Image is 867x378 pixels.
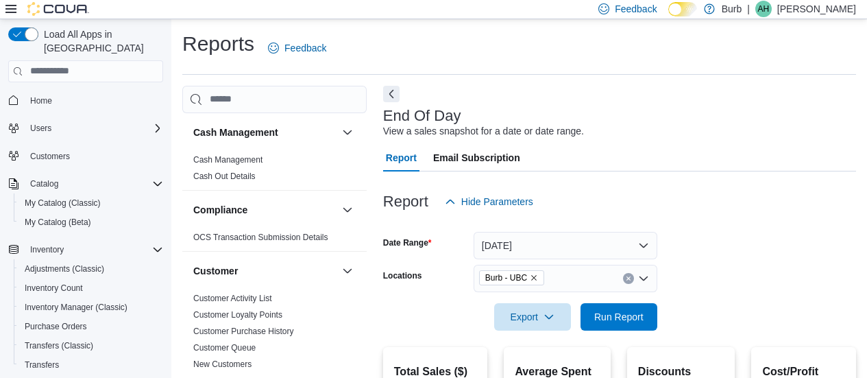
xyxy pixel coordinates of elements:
[14,259,169,279] button: Adjustments (Classic)
[193,326,294,337] span: Customer Purchase History
[19,280,88,296] a: Inventory Count
[19,299,163,316] span: Inventory Manager (Classic)
[615,2,657,16] span: Feedback
[25,302,127,313] span: Inventory Manager (Classic)
[19,318,93,335] a: Purchase Orders
[27,2,89,16] img: Cova
[3,91,169,110] button: Home
[758,1,770,17] span: AH
[19,338,99,354] a: Transfers (Classic)
[193,342,256,353] span: Customer Queue
[193,203,247,217] h3: Compliance
[19,195,106,211] a: My Catalog (Classic)
[193,359,252,370] span: New Customers
[530,274,538,282] button: Remove Burb - UBC from selection in this group
[19,357,64,373] a: Transfers
[19,195,163,211] span: My Catalog (Classic)
[30,95,52,106] span: Home
[25,340,93,351] span: Transfers (Classic)
[284,41,326,55] span: Feedback
[193,203,337,217] button: Compliance
[193,343,256,353] a: Customer Queue
[14,336,169,355] button: Transfers (Classic)
[30,244,64,255] span: Inventory
[383,108,461,124] h3: End Of Day
[14,355,169,375] button: Transfers
[14,279,169,298] button: Inventory Count
[25,147,163,165] span: Customers
[25,359,59,370] span: Transfers
[14,317,169,336] button: Purchase Orders
[193,294,272,303] a: Customer Activity List
[25,176,163,192] span: Catalog
[3,146,169,166] button: Customers
[3,174,169,193] button: Catalog
[193,126,278,139] h3: Cash Management
[502,303,563,331] span: Export
[433,144,520,172] span: Email Subscription
[623,273,634,284] button: Clear input
[193,155,262,165] a: Cash Management
[25,148,75,165] a: Customers
[19,214,163,231] span: My Catalog (Beta)
[339,202,356,218] button: Compliance
[777,1,856,17] p: [PERSON_NAME]
[19,357,163,373] span: Transfers
[38,27,163,55] span: Load All Apps in [GEOGRAPHIC_DATA]
[25,198,101,209] span: My Catalog (Classic)
[747,1,750,17] p: |
[193,264,238,278] h3: Customer
[339,263,356,279] button: Customer
[25,120,57,137] button: Users
[14,298,169,317] button: Inventory Manager (Classic)
[25,176,64,192] button: Catalog
[182,229,367,251] div: Compliance
[193,359,252,369] a: New Customers
[19,214,97,231] a: My Catalog (Beta)
[14,213,169,232] button: My Catalog (Beta)
[594,310,644,324] span: Run Report
[3,240,169,259] button: Inventory
[383,193,428,210] h3: Report
[461,195,533,209] span: Hide Parameters
[19,280,163,296] span: Inventory Count
[25,93,58,109] a: Home
[193,293,272,304] span: Customer Activity List
[25,283,83,294] span: Inventory Count
[25,120,163,137] span: Users
[668,2,697,16] input: Dark Mode
[581,303,657,331] button: Run Report
[722,1,742,17] p: Burb
[193,310,282,320] a: Customer Loyalty Points
[14,193,169,213] button: My Catalog (Classic)
[182,152,367,190] div: Cash Management
[383,86,400,102] button: Next
[193,327,294,336] a: Customer Purchase History
[19,299,133,316] a: Inventory Manager (Classic)
[25,92,163,109] span: Home
[19,318,163,335] span: Purchase Orders
[25,241,69,258] button: Inventory
[193,154,262,165] span: Cash Management
[262,34,332,62] a: Feedback
[25,217,91,228] span: My Catalog (Beta)
[485,271,527,285] span: Burb - UBC
[193,264,337,278] button: Customer
[19,338,163,354] span: Transfers (Classic)
[30,178,58,189] span: Catalog
[383,270,422,281] label: Locations
[25,241,163,258] span: Inventory
[193,309,282,320] span: Customer Loyalty Points
[479,270,544,285] span: Burb - UBC
[25,321,87,332] span: Purchase Orders
[182,290,367,378] div: Customer
[3,119,169,138] button: Users
[383,124,584,139] div: View a sales snapshot for a date or date range.
[25,263,104,274] span: Adjustments (Classic)
[19,261,110,277] a: Adjustments (Classic)
[494,303,571,331] button: Export
[193,126,337,139] button: Cash Management
[638,273,649,284] button: Open list of options
[30,123,51,134] span: Users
